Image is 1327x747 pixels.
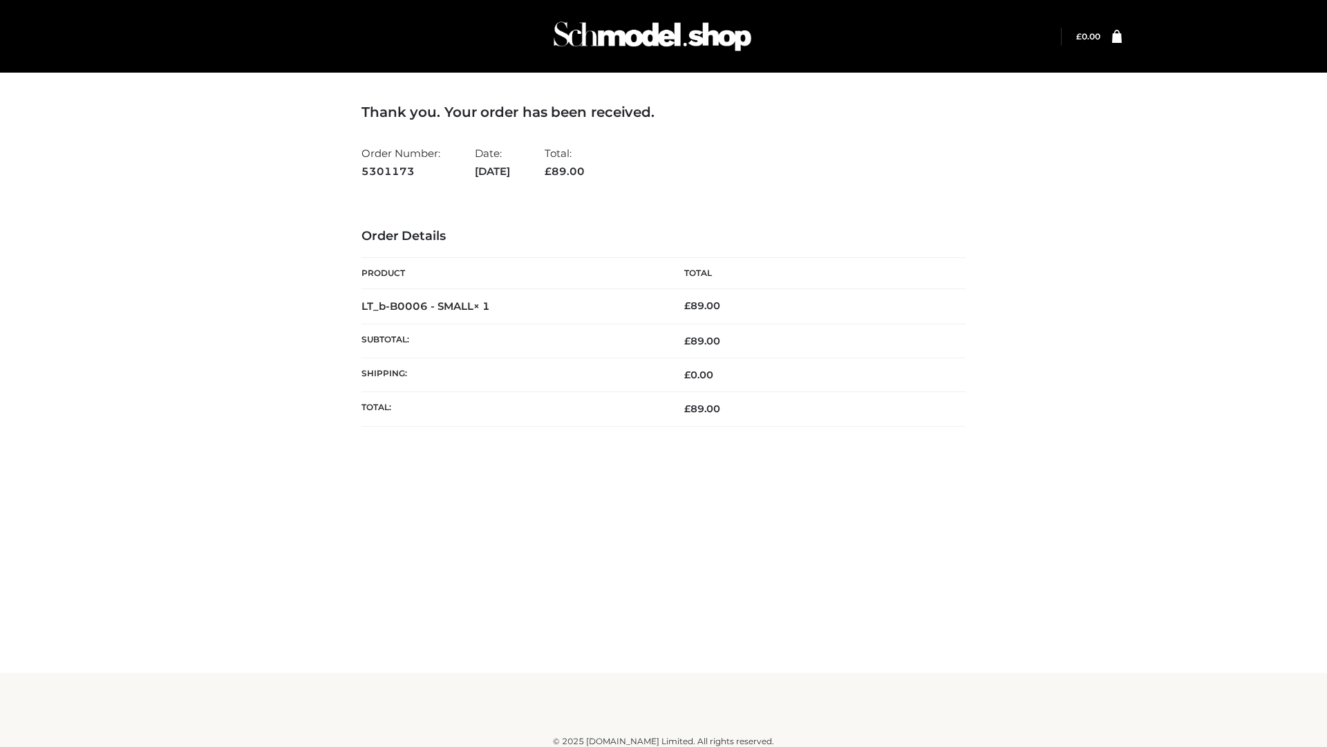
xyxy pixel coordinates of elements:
li: Order Number: [361,141,440,183]
span: 89.00 [684,335,720,347]
th: Total [663,258,966,289]
strong: [DATE] [475,163,510,181]
th: Total: [361,392,663,426]
th: Product [361,258,663,289]
span: £ [1076,31,1082,41]
span: £ [545,165,552,178]
span: 89.00 [684,403,720,415]
bdi: 0.00 [1076,31,1100,41]
h3: Thank you. Your order has been received. [361,104,966,120]
bdi: 89.00 [684,299,720,312]
span: £ [684,335,690,347]
th: Subtotal: [361,324,663,358]
span: £ [684,369,690,381]
h3: Order Details [361,229,966,244]
li: Total: [545,141,585,183]
strong: 5301173 [361,163,440,181]
bdi: 0.00 [684,369,713,381]
th: Shipping: [361,358,663,392]
span: £ [684,299,690,312]
strong: × 1 [473,299,490,313]
span: 89.00 [545,165,585,178]
img: Schmodel Admin 964 [549,9,756,64]
a: £0.00 [1076,31,1100,41]
li: Date: [475,141,510,183]
span: £ [684,403,690,415]
strong: LT_b-B0006 - SMALL [361,299,490,313]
